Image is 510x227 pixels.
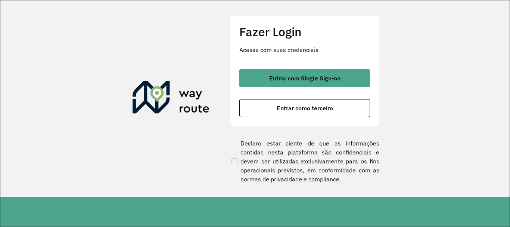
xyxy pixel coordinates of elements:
span: Entrar como terceiro [277,105,333,111]
h2: Fazer Login [239,25,370,39]
span: Entrar com Single Sign-on [269,75,340,81]
img: Roteirizador AmbevTech [133,81,209,117]
p: Acesse com suas credenciais [239,45,370,54]
button: button [239,69,370,87]
label: Declaro estar ciente de que as informações contidas nesta plataforma são confidenciais e devem se... [230,139,379,184]
button: button [239,99,370,117]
